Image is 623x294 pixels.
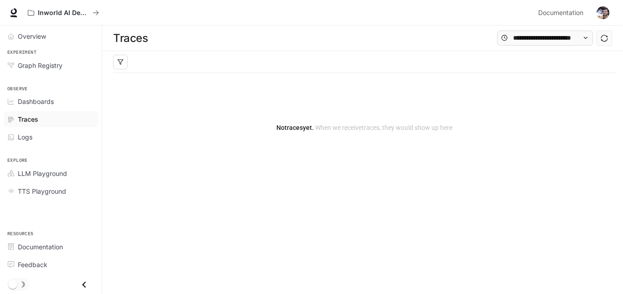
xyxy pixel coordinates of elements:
[18,242,63,252] span: Documentation
[18,260,47,269] span: Feedback
[314,124,452,131] span: When we receive traces , they would show up here
[24,4,103,22] button: All workspaces
[4,129,98,145] a: Logs
[276,123,452,133] article: No traces yet.
[113,29,148,47] h1: Traces
[4,165,98,181] a: LLM Playground
[4,57,98,73] a: Graph Registry
[18,186,66,196] span: TTS Playground
[4,183,98,199] a: TTS Playground
[535,4,590,22] a: Documentation
[594,4,612,22] button: User avatar
[18,114,38,124] span: Traces
[4,28,98,44] a: Overview
[18,97,54,106] span: Dashboards
[74,275,94,294] button: Close drawer
[4,239,98,255] a: Documentation
[38,9,89,17] p: Inworld AI Demos
[538,7,583,19] span: Documentation
[18,169,67,178] span: LLM Playground
[601,35,608,42] span: sync
[4,93,98,109] a: Dashboards
[4,111,98,127] a: Traces
[18,132,32,142] span: Logs
[8,279,17,289] span: Dark mode toggle
[18,31,46,41] span: Overview
[18,61,62,70] span: Graph Registry
[597,6,609,19] img: User avatar
[4,257,98,273] a: Feedback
